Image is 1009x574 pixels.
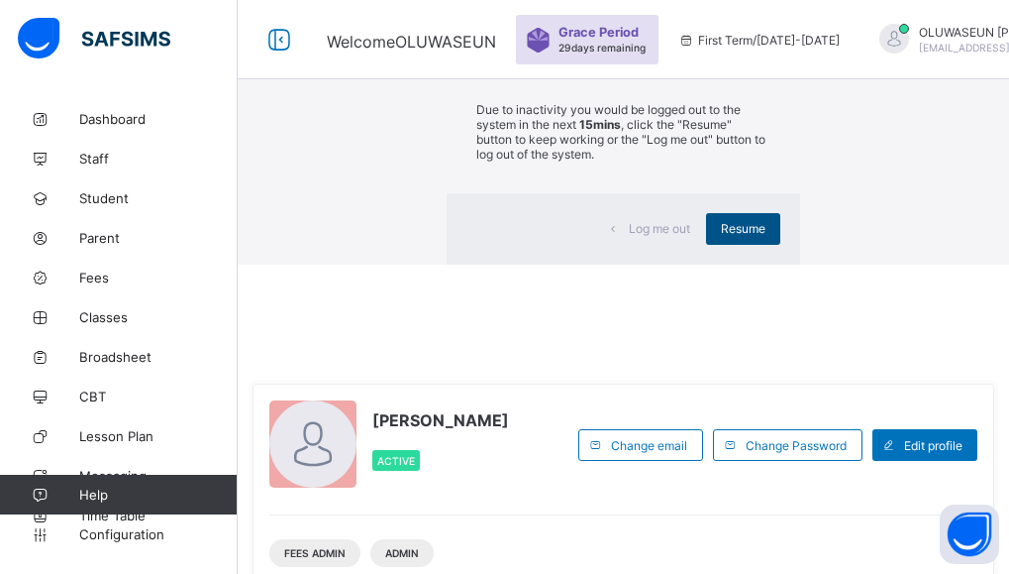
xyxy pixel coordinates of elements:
[79,487,237,503] span: Help
[79,230,238,246] span: Parent
[79,270,238,286] span: Fees
[904,438,962,453] span: Edit profile
[79,349,238,365] span: Broadsheet
[79,309,238,325] span: Classes
[526,28,551,53] img: sticker-purple.71386a28dfed39d6af7621340158ba97.svg
[377,455,415,467] span: Active
[327,32,496,52] span: Welcome OLUWASEUN
[611,438,687,453] span: Change email
[476,102,770,162] p: Due to inactivity you would be logged out to the system in the next , click the "Resume" button t...
[385,547,419,559] span: Admin
[79,190,238,206] span: Student
[678,33,840,48] span: session/term information
[558,42,646,54] span: 29 days remaining
[940,505,999,564] button: Open asap
[746,438,847,453] span: Change Password
[18,18,170,59] img: safsims
[284,547,346,559] span: Fees Admin
[79,389,238,404] span: CBT
[79,526,237,542] span: Configuration
[372,410,509,430] span: [PERSON_NAME]
[79,151,238,167] span: Staff
[721,221,765,236] span: Resume
[629,221,690,236] span: Log me out
[79,428,238,444] span: Lesson Plan
[579,117,621,132] strong: 15mins
[79,468,238,484] span: Messaging
[79,111,238,127] span: Dashboard
[558,25,639,40] span: Grace Period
